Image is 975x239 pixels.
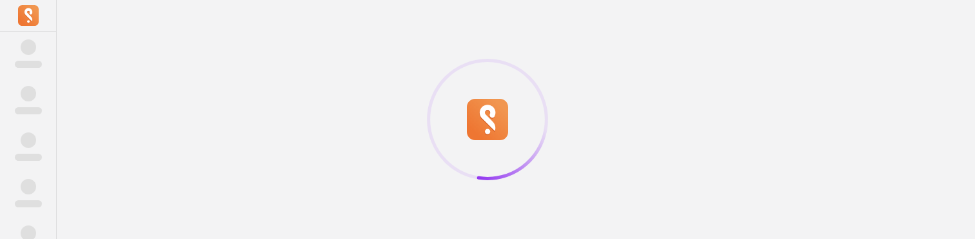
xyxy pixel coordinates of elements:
[15,154,42,161] span: ‌
[15,61,42,68] span: ‌
[21,39,36,55] span: ‌
[21,132,36,148] span: ‌
[21,86,36,101] span: ‌
[15,107,42,114] span: ‌
[21,179,36,194] span: ‌
[15,200,42,207] span: ‌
